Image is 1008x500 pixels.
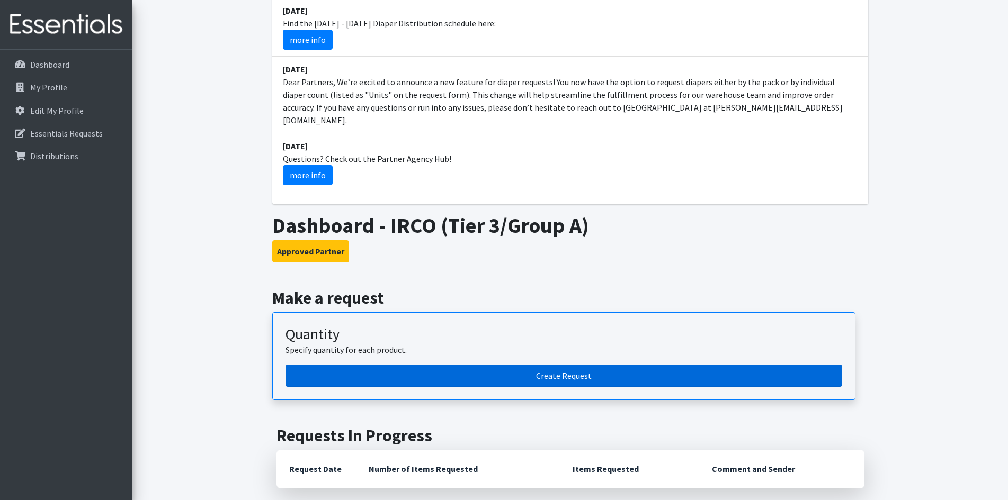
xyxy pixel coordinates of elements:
[4,146,128,167] a: Distributions
[286,365,842,387] a: Create a request by quantity
[4,123,128,144] a: Essentials Requests
[286,325,842,343] h3: Quantity
[276,425,864,446] h2: Requests In Progress
[272,288,868,308] h2: Make a request
[4,54,128,75] a: Dashboard
[30,82,67,93] p: My Profile
[4,7,128,42] img: HumanEssentials
[272,240,349,262] button: Approved Partner
[30,128,103,139] p: Essentials Requests
[4,100,128,121] a: Edit My Profile
[286,343,842,356] p: Specify quantity for each product.
[283,141,308,151] strong: [DATE]
[272,57,868,133] li: Dear Partners, We’re excited to announce a new feature for diaper requests! You now have the opti...
[283,5,308,16] strong: [DATE]
[283,30,333,50] a: more info
[356,450,560,488] th: Number of Items Requested
[699,450,864,488] th: Comment and Sender
[30,105,84,116] p: Edit My Profile
[272,213,868,238] h1: Dashboard - IRCO (Tier 3/Group A)
[4,77,128,98] a: My Profile
[560,450,699,488] th: Items Requested
[283,165,333,185] a: more info
[272,133,868,192] li: Questions? Check out the Partner Agency Hub!
[30,59,69,70] p: Dashboard
[283,64,308,75] strong: [DATE]
[30,151,78,161] p: Distributions
[276,450,356,488] th: Request Date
